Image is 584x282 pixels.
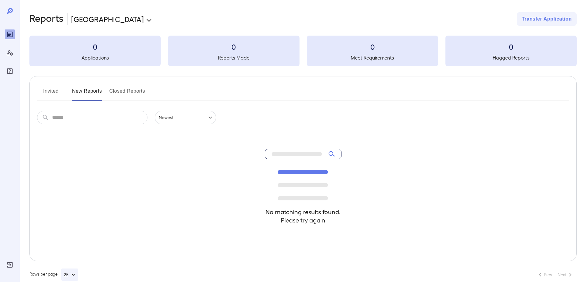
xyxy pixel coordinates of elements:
div: Log Out [5,260,15,270]
div: Manage Users [5,48,15,58]
h3: 0 [307,42,438,52]
button: Closed Reports [109,86,145,101]
div: Rows per page [29,268,78,281]
button: New Reports [72,86,102,101]
h3: 0 [168,42,299,52]
button: 25 [61,268,78,281]
p: [GEOGRAPHIC_DATA] [71,14,144,24]
h3: 0 [29,42,161,52]
summary: 0Applications0Reports Made0Meet Requirements0Flagged Reports [29,36,577,66]
h4: Please try again [265,216,342,224]
nav: pagination navigation [534,270,577,280]
h5: Meet Requirements [307,54,438,61]
h4: No matching results found. [265,208,342,216]
button: Invited [37,86,65,101]
div: Newest [155,111,216,124]
button: Transfer Application [517,12,577,26]
h3: 0 [445,42,577,52]
div: Reports [5,29,15,39]
h5: Reports Made [168,54,299,61]
div: FAQ [5,66,15,76]
h2: Reports [29,12,63,26]
h5: Flagged Reports [445,54,577,61]
h5: Applications [29,54,161,61]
